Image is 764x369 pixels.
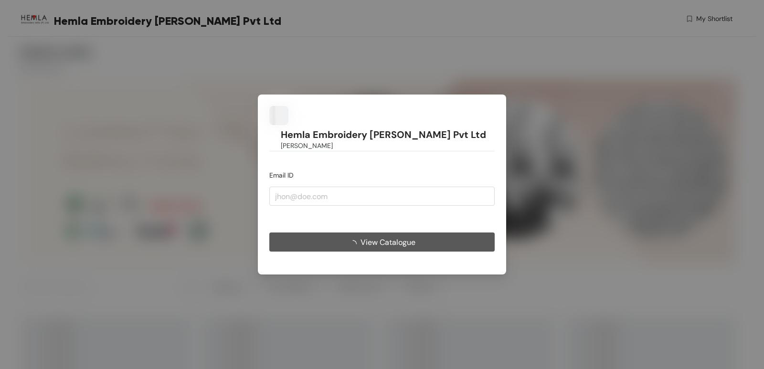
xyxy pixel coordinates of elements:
[269,232,495,252] button: View Catalogue
[269,106,288,125] img: Buyer Portal
[349,240,361,248] span: loading
[361,236,415,248] span: View Catalogue
[281,129,486,141] h1: Hemla Embroidery [PERSON_NAME] Pvt Ltd
[281,140,333,151] span: [PERSON_NAME]
[269,171,294,179] span: Email ID
[269,187,495,206] input: jhon@doe.com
